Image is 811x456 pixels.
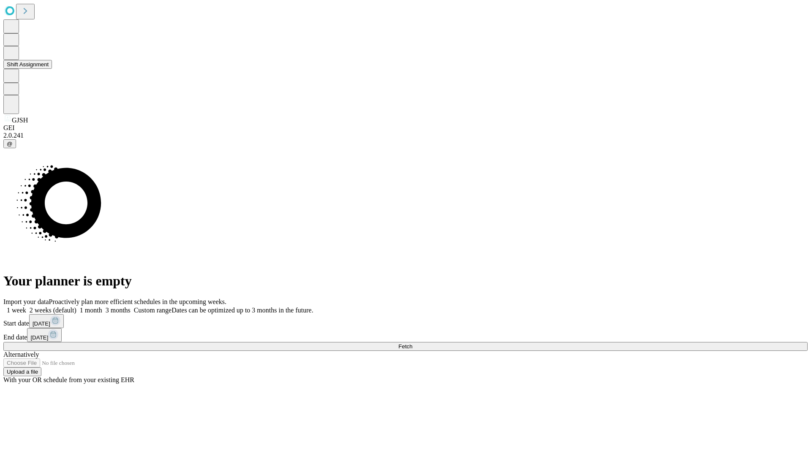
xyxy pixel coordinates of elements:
[3,124,808,132] div: GEI
[30,334,48,341] span: [DATE]
[3,132,808,139] div: 2.0.241
[12,117,28,124] span: GJSH
[27,328,62,342] button: [DATE]
[3,367,41,376] button: Upload a file
[3,328,808,342] div: End date
[3,342,808,351] button: Fetch
[106,307,131,314] span: 3 months
[3,376,134,383] span: With your OR schedule from your existing EHR
[33,320,50,327] span: [DATE]
[3,139,16,148] button: @
[7,307,26,314] span: 1 week
[3,314,808,328] div: Start date
[3,351,39,358] span: Alternatively
[7,141,13,147] span: @
[30,307,76,314] span: 2 weeks (default)
[3,298,49,305] span: Import your data
[3,60,52,69] button: Shift Assignment
[80,307,102,314] span: 1 month
[398,343,412,350] span: Fetch
[134,307,171,314] span: Custom range
[171,307,313,314] span: Dates can be optimized up to 3 months in the future.
[3,273,808,289] h1: Your planner is empty
[29,314,64,328] button: [DATE]
[49,298,226,305] span: Proactively plan more efficient schedules in the upcoming weeks.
